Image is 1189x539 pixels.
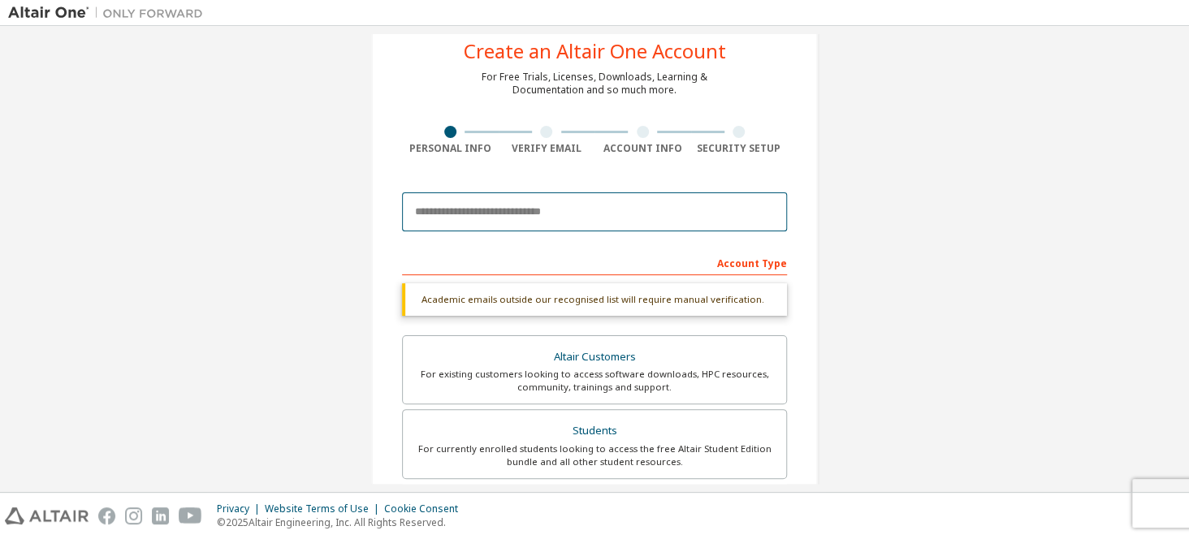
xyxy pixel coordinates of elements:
[499,142,595,155] div: Verify Email
[413,346,776,369] div: Altair Customers
[217,515,468,529] p: © 2025 Altair Engineering, Inc. All Rights Reserved.
[402,283,787,316] div: Academic emails outside our recognised list will require manual verification.
[413,442,776,468] div: For currently enrolled students looking to access the free Altair Student Edition bundle and all ...
[691,142,788,155] div: Security Setup
[402,249,787,275] div: Account Type
[265,502,384,515] div: Website Terms of Use
[384,502,468,515] div: Cookie Consent
[413,420,776,442] div: Students
[413,368,776,394] div: For existing customers looking to access software downloads, HPC resources, community, trainings ...
[98,507,115,524] img: facebook.svg
[402,142,499,155] div: Personal Info
[125,507,142,524] img: instagram.svg
[8,5,211,21] img: Altair One
[482,71,707,97] div: For Free Trials, Licenses, Downloads, Learning & Documentation and so much more.
[5,507,89,524] img: altair_logo.svg
[464,41,726,61] div: Create an Altair One Account
[179,507,202,524] img: youtube.svg
[152,507,169,524] img: linkedin.svg
[217,502,265,515] div: Privacy
[594,142,691,155] div: Account Info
